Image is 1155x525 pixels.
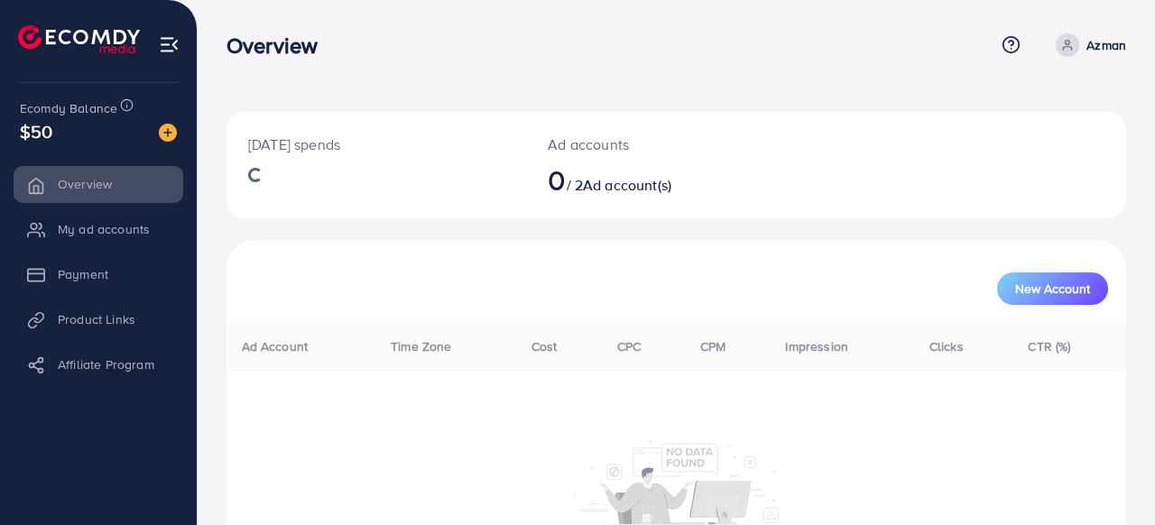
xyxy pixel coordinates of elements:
h2: / 2 [548,162,729,197]
h3: Overview [226,32,332,59]
img: menu [159,34,180,55]
span: Ad account(s) [583,175,671,195]
span: Ecomdy Balance [20,99,117,117]
img: logo [18,25,140,53]
p: Azman [1086,34,1126,56]
span: $50 [20,118,52,144]
img: image [159,124,177,142]
a: Azman [1049,33,1126,57]
span: New Account [1015,282,1090,295]
p: [DATE] spends [248,134,504,155]
button: New Account [997,272,1108,305]
p: Ad accounts [548,134,729,155]
span: 0 [548,159,566,200]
